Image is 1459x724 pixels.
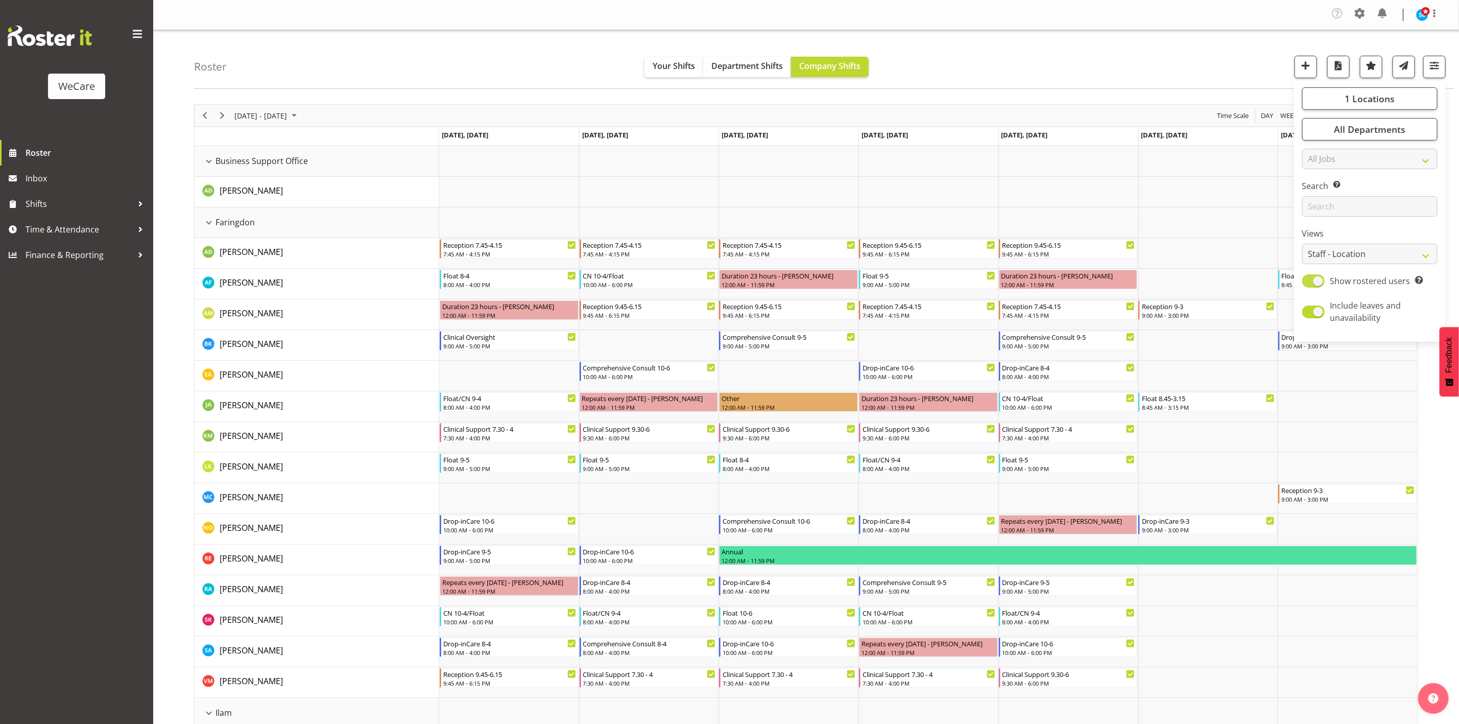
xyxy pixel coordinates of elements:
div: Drop-inCare 10-6 [863,362,995,372]
div: 12:00 AM - 11:59 PM [1001,526,1135,534]
td: Viktoriia Molchanova resource [195,667,439,698]
div: 12:00 AM - 11:59 PM [862,648,995,657]
div: Sarah Abbott"s event - Drop-inCare 10-6 Begin From Friday, September 12, 2025 at 10:00:00 AM GMT+... [999,638,1138,657]
td: Aleea Devenport resource [195,238,439,269]
span: Day [1260,109,1274,122]
div: 8:00 AM - 4:00 PM [1002,372,1135,381]
div: 10:00 AM - 6:00 PM [863,618,995,626]
button: 1 Locations [1302,87,1438,110]
span: [PERSON_NAME] [220,645,283,656]
div: Saahit Kour"s event - CN 10-4/Float Begin From Monday, September 8, 2025 at 10:00:00 AM GMT+12:00... [440,607,579,626]
div: Clinical Support 9.30-6 [723,424,855,434]
div: Float 9-5 [443,454,576,464]
div: Comprehensive Consult 9-5 [863,577,995,587]
div: Saahit Kour"s event - Float 10-6 Begin From Wednesday, September 10, 2025 at 10:00:00 AM GMT+12:0... [719,607,858,626]
div: 9:00 AM - 5:00 PM [1002,464,1135,473]
div: 12:00 AM - 11:59 PM [582,403,716,411]
div: Drop-inCare 9-5 [1002,577,1135,587]
img: help-xxl-2.png [1428,693,1439,704]
div: Liandy Kritzinger"s event - Float/CN 9-4 Begin From Thursday, September 11, 2025 at 8:00:00 AM GM... [859,454,998,473]
div: Drop-inCare 8-4 [443,638,576,648]
div: Repeats every [DATE] - [PERSON_NAME] [582,393,716,403]
div: Clinical Support 9.30-6 [1002,669,1135,679]
a: [PERSON_NAME] [220,368,283,381]
div: Reception 7.45-4.15 [1002,301,1135,311]
span: Roster [26,145,148,160]
span: Time Scale [1216,109,1250,122]
div: Duration 23 hours - [PERSON_NAME] [1001,270,1135,281]
div: Drop-inCare 10-6 [443,516,576,526]
div: 7:30 AM - 4:00 PM [1002,434,1135,442]
div: Brian Ko"s event - Comprehensive Consult 9-5 Begin From Wednesday, September 10, 2025 at 9:00:00 ... [719,331,858,351]
div: 10:00 AM - 6:00 PM [583,372,716,381]
div: Natasha Ottley"s event - Repeats every friday - Natasha Ottley Begin From Friday, September 12, 2... [999,515,1138,534]
td: Rachel Els resource [195,545,439,575]
div: 9:45 AM - 6:15 PM [723,311,855,319]
div: Float 8.45-3.15 [1142,393,1275,403]
div: 8:00 AM - 4:00 PM [443,281,576,289]
div: Reception 9.45-6.15 [723,301,855,311]
span: [PERSON_NAME] [220,185,283,196]
div: 8:00 AM - 4:00 PM [1002,618,1135,626]
div: Antonia Mao"s event - Reception 7.45-4.15 Begin From Thursday, September 11, 2025 at 7:45:00 AM G... [859,300,998,320]
div: Reception 9.45-6.15 [1002,240,1135,250]
a: [PERSON_NAME] [220,460,283,473]
a: [PERSON_NAME] [220,338,283,350]
div: 8:45 AM - 3:15 PM [1282,281,1415,289]
div: Saahit Kour"s event - CN 10-4/Float Begin From Thursday, September 11, 2025 at 10:00:00 AM GMT+12... [859,607,998,626]
a: [PERSON_NAME] [220,430,283,442]
span: [PERSON_NAME] [220,614,283,625]
span: Feedback [1445,337,1454,373]
div: Viktoriia Molchanova"s event - Clinical Support 7.30 - 4 Begin From Thursday, September 11, 2025 ... [859,668,998,688]
div: Viktoriia Molchanova"s event - Clinical Support 9.30-6 Begin From Friday, September 12, 2025 at 9... [999,668,1138,688]
div: 9:45 AM - 6:15 PM [583,311,716,319]
div: Alex Ferguson"s event - Duration 23 hours - Alex Ferguson Begin From Friday, September 12, 2025 a... [999,270,1138,289]
button: Download a PDF of the roster according to the set date range. [1327,56,1350,78]
span: [PERSON_NAME] [220,338,283,349]
div: 9:00 AM - 5:00 PM [1002,342,1135,350]
div: Antonia Mao"s event - Duration 23 hours - Antonia Mao Begin From Monday, September 8, 2025 at 12:... [440,300,579,320]
div: 9:00 AM - 5:00 PM [1002,587,1135,595]
div: Viktoriia Molchanova"s event - Clinical Support 7.30 - 4 Begin From Wednesday, September 10, 2025... [719,668,858,688]
div: Liandy Kritzinger"s event - Float 9-5 Begin From Tuesday, September 9, 2025 at 9:00:00 AM GMT+12:... [580,454,719,473]
div: Ena Advincula"s event - Drop-inCare 8-4 Begin From Friday, September 12, 2025 at 8:00:00 AM GMT+1... [999,362,1138,381]
button: Department Shifts [703,57,791,77]
div: 8:00 AM - 4:00 PM [443,648,576,657]
span: [PERSON_NAME] [220,369,283,380]
td: Aleea Devenport resource [195,177,439,207]
div: 8:00 AM - 4:00 PM [583,648,716,657]
td: Natasha Ottley resource [195,514,439,545]
div: Duration 23 hours - [PERSON_NAME] [722,270,855,281]
span: [PERSON_NAME] [220,553,283,564]
td: Alex Ferguson resource [195,269,439,299]
button: Add a new shift [1295,56,1317,78]
div: Natasha Ottley"s event - Drop-inCare 8-4 Begin From Thursday, September 11, 2025 at 8:00:00 AM GM... [859,515,998,534]
div: 7:45 AM - 4:15 PM [583,250,716,258]
div: 7:30 AM - 4:00 PM [863,679,995,687]
div: Float/CN 9-4 [583,608,716,618]
td: Brian Ko resource [195,330,439,361]
div: 9:30 AM - 6:00 PM [863,434,995,442]
img: Rosterit website logo [8,26,92,46]
div: Clinical Oversight [443,332,576,342]
div: Reception 7.45-4.15 [723,240,855,250]
div: Liandy Kritzinger"s event - Float 8-4 Begin From Wednesday, September 10, 2025 at 8:00:00 AM GMT+... [719,454,858,473]
span: Show rostered users [1330,275,1410,287]
td: Antonia Mao resource [195,299,439,330]
div: 12:00 AM - 11:59 PM [442,311,576,319]
div: Drop-inCare 8-4 [583,577,716,587]
div: Natasha Ottley"s event - Drop-inCare 10-6 Begin From Monday, September 8, 2025 at 10:00:00 AM GMT... [440,515,579,534]
div: 9:00 AM - 5:00 PM [443,556,576,565]
div: Drop-inCare 8-4 [723,577,855,587]
div: Ena Advincula"s event - Drop-inCare 10-6 Begin From Thursday, September 11, 2025 at 10:00:00 AM G... [859,362,998,381]
div: Aleea Devenport"s event - Reception 7.45-4.15 Begin From Wednesday, September 10, 2025 at 7:45:00... [719,239,858,259]
div: 8:00 AM - 4:00 PM [443,403,576,411]
button: Feedback - Show survey [1440,327,1459,396]
div: Duration 23 hours - [PERSON_NAME] [862,393,995,403]
button: Next [216,109,229,122]
div: Saahit Kour"s event - Float/CN 9-4 Begin From Friday, September 12, 2025 at 8:00:00 AM GMT+12:00 ... [999,607,1138,626]
div: Jane Arps"s event - Float/CN 9-4 Begin From Monday, September 8, 2025 at 8:00:00 AM GMT+12:00 End... [440,392,579,412]
div: Aleea Devenport"s event - Reception 9.45-6.15 Begin From Friday, September 12, 2025 at 9:45:00 AM... [999,239,1138,259]
span: [PERSON_NAME] [220,522,283,533]
div: 7:45 AM - 4:15 PM [723,250,855,258]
